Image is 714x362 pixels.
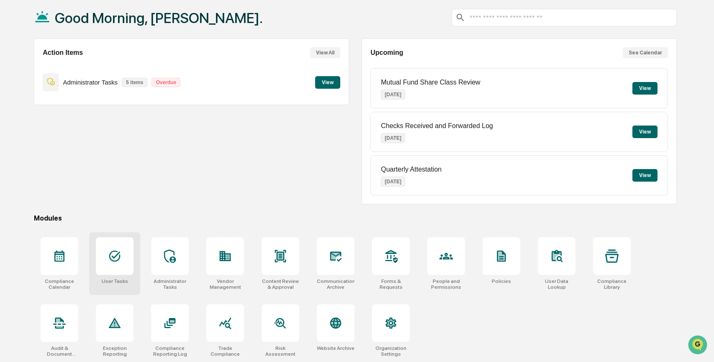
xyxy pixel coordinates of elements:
[43,49,83,56] h2: Action Items
[315,76,340,89] button: View
[381,166,442,173] p: Quarterly Attestation
[687,334,710,357] iframe: Open customer support
[381,122,493,130] p: Checks Received and Forwarded Log
[206,278,244,290] div: Vendor Management
[381,133,405,143] p: [DATE]
[427,278,465,290] div: People and Permissions
[28,72,106,79] div: We're available if you need us!
[632,126,657,138] button: View
[41,278,78,290] div: Compliance Calendar
[262,345,299,357] div: Risk Assessment
[317,278,354,290] div: Communications Archive
[206,345,244,357] div: Trade Compliance
[315,78,340,86] a: View
[69,105,104,114] span: Attestations
[632,169,657,182] button: View
[59,141,101,148] a: Powered byPylon
[8,18,152,31] p: How can we help?
[151,278,189,290] div: Administrator Tasks
[5,118,56,133] a: 🔎Data Lookup
[381,177,405,187] p: [DATE]
[262,278,299,290] div: Content Review & Approval
[381,90,405,100] p: [DATE]
[310,47,340,58] button: View All
[96,345,134,357] div: Exception Reporting
[17,105,54,114] span: Preclearance
[372,345,410,357] div: Organization Settings
[8,122,15,129] div: 🔎
[623,47,668,58] button: See Calendar
[593,278,631,290] div: Compliance Library
[55,10,263,26] h1: Good Morning, [PERSON_NAME].
[34,214,676,222] div: Modules
[63,79,118,86] p: Administrator Tasks
[8,106,15,113] div: 🖐️
[492,278,511,284] div: Policies
[372,278,410,290] div: Forms & Requests
[5,102,57,117] a: 🖐️Preclearance
[57,102,107,117] a: 🗄️Attestations
[8,64,23,79] img: 1746055101610-c473b297-6a78-478c-a979-82029cc54cd1
[102,278,128,284] div: User Tasks
[142,67,152,77] button: Start new chat
[317,345,354,351] div: Website Archive
[370,49,403,56] h2: Upcoming
[632,82,657,95] button: View
[28,64,137,72] div: Start new chat
[83,142,101,148] span: Pylon
[17,121,53,130] span: Data Lookup
[122,78,147,87] p: 5 items
[41,345,78,357] div: Audit & Document Logs
[151,345,189,357] div: Compliance Reporting Log
[538,278,575,290] div: User Data Lookup
[152,78,180,87] p: Overdue
[381,79,480,86] p: Mutual Fund Share Class Review
[61,106,67,113] div: 🗄️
